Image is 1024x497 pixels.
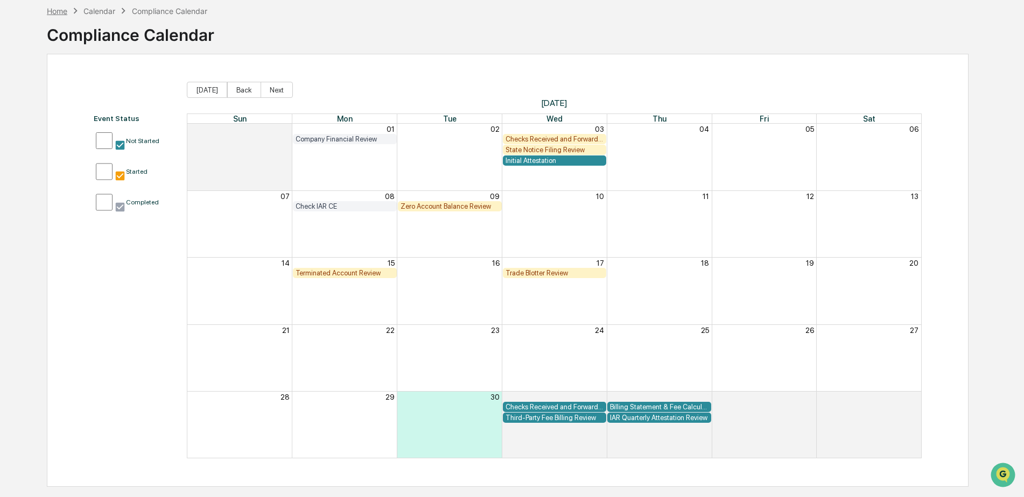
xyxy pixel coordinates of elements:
button: 03 [805,393,814,401]
button: 06 [909,125,918,133]
button: 01 [387,125,395,133]
div: Billing Statement & Fee Calculations Report Review [610,403,709,411]
span: [DATE] [187,98,922,108]
p: How can we help? [11,23,196,40]
span: Sat [863,114,875,123]
button: 26 [805,326,814,335]
button: 05 [805,125,814,133]
button: 13 [911,192,918,201]
button: 07 [280,192,290,201]
button: 23 [491,326,500,335]
button: 01 [596,393,604,401]
button: 11 [703,192,709,201]
span: Mon [337,114,353,123]
span: Tue [443,114,457,123]
span: Wed [546,114,563,123]
div: Company Financial Review [296,135,394,143]
div: Zero Account Balance Review [401,202,499,210]
button: Start new chat [183,86,196,98]
span: Fri [760,114,769,123]
div: 🖐️ [11,137,19,145]
button: [DATE] [187,82,227,98]
button: 14 [282,259,290,267]
button: 21 [282,326,290,335]
button: 17 [597,259,604,267]
button: 12 [806,192,814,201]
div: Trade Blotter Review [506,269,604,277]
button: 04 [909,393,918,401]
a: Powered byPylon [76,182,130,190]
div: Started [126,168,148,175]
button: 15 [388,259,395,267]
a: 🗄️Attestations [74,131,138,151]
div: Initial Attestation [506,157,604,165]
button: 02 [490,125,500,133]
div: Completed [126,198,159,206]
span: Pylon [107,182,130,190]
button: 28 [280,393,290,401]
div: Calendar [83,6,115,16]
button: 08 [385,192,395,201]
button: 04 [699,125,709,133]
button: 03 [595,125,604,133]
img: 1746055101610-c473b297-6a78-478c-a979-82029cc54cd1 [11,82,30,102]
button: 31 [282,125,290,133]
button: 19 [806,259,814,267]
div: Compliance Calendar [47,17,214,45]
div: Home [47,6,67,16]
div: Check IAR CE [296,202,394,210]
div: Third-Party Fee Billing Review [506,414,604,422]
div: Terminated Account Review [296,269,394,277]
a: 🖐️Preclearance [6,131,74,151]
div: 🔎 [11,157,19,166]
button: 09 [490,192,500,201]
button: Next [261,82,293,98]
div: Compliance Calendar [132,6,207,16]
div: Checks Received and Forwarded Log [506,135,604,143]
button: 22 [386,326,395,335]
div: State Notice Filing Review [506,146,604,154]
button: 29 [385,393,395,401]
span: Thu [653,114,667,123]
button: 27 [910,326,918,335]
div: We're available if you need us! [37,93,136,102]
div: 🗄️ [78,137,87,145]
a: 🔎Data Lookup [6,152,72,171]
button: 25 [701,326,709,335]
span: Attestations [89,136,134,146]
button: 24 [595,326,604,335]
div: Not Started [126,137,159,145]
button: 18 [701,259,709,267]
button: 30 [490,393,500,401]
button: 16 [492,259,500,267]
button: Back [227,82,261,98]
button: 02 [700,393,709,401]
button: 10 [596,192,604,201]
button: 20 [909,259,918,267]
span: Sun [233,114,247,123]
div: Month View [187,113,922,458]
div: Event Status [94,114,177,123]
iframe: Open customer support [990,461,1019,491]
div: Start new chat [37,82,177,93]
div: Checks Received and Forwarded Log [506,403,604,411]
div: IAR Quarterly Attestation Review [610,414,709,422]
span: Data Lookup [22,156,68,167]
span: Preclearance [22,136,69,146]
